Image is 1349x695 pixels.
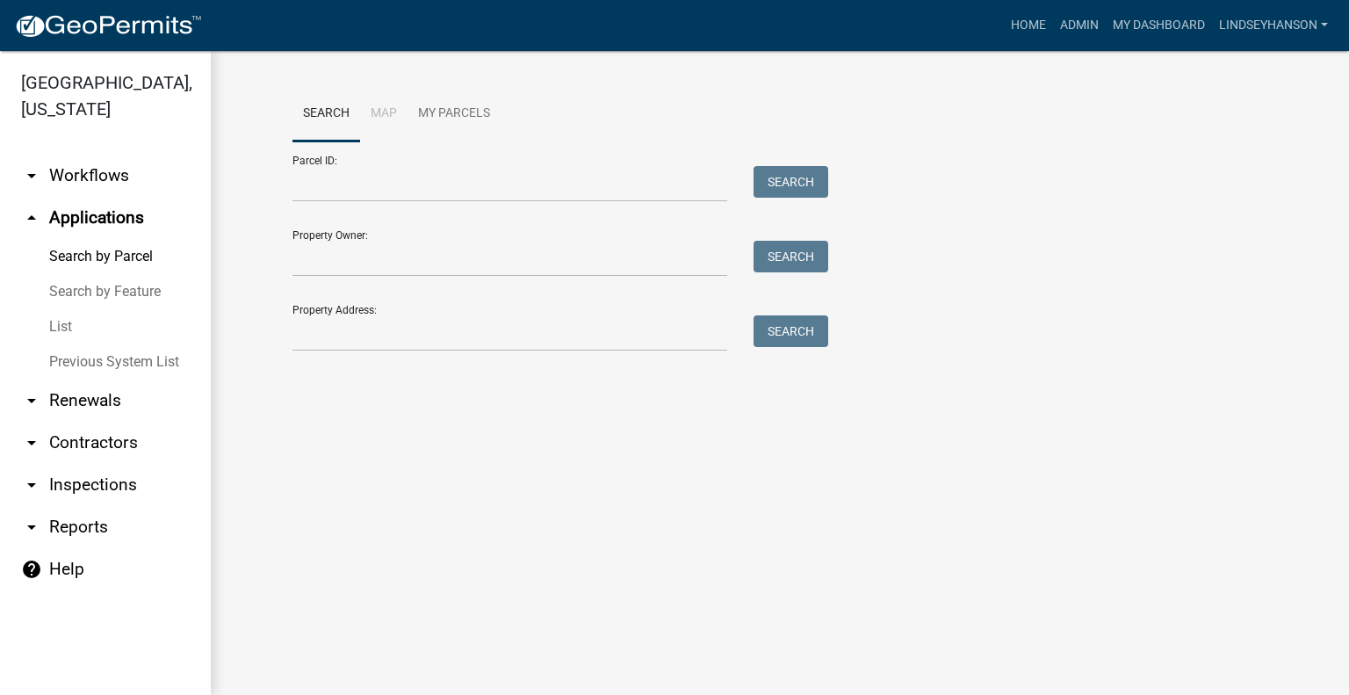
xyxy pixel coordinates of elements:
i: arrow_drop_down [21,517,42,538]
button: Search [754,315,828,347]
a: My Parcels [408,86,501,142]
i: arrow_drop_down [21,474,42,496]
i: arrow_drop_down [21,165,42,186]
a: Home [1004,9,1053,42]
button: Search [754,241,828,272]
a: Search [292,86,360,142]
i: help [21,559,42,580]
a: Lindseyhanson [1212,9,1335,42]
i: arrow_drop_down [21,390,42,411]
a: Admin [1053,9,1106,42]
i: arrow_drop_up [21,207,42,228]
button: Search [754,166,828,198]
i: arrow_drop_down [21,432,42,453]
a: My Dashboard [1106,9,1212,42]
